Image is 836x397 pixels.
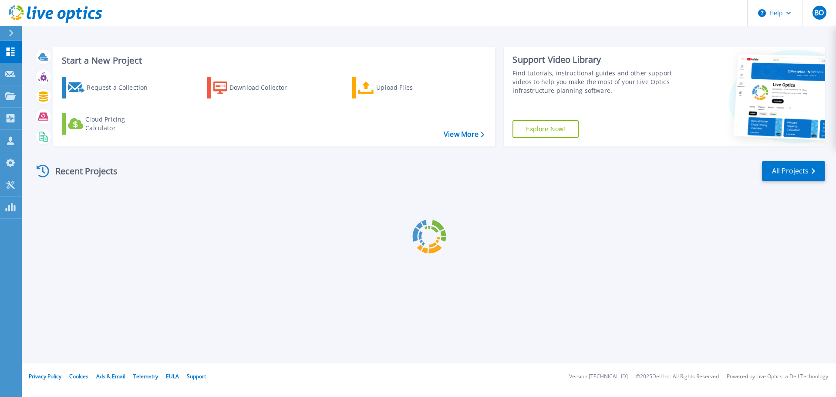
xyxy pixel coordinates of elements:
a: Telemetry [133,373,158,380]
a: All Projects [762,161,825,181]
div: Upload Files [376,79,446,96]
li: Powered by Live Optics, a Dell Technology [727,374,828,380]
div: Request a Collection [87,79,156,96]
a: Ads & Email [96,373,125,380]
a: Explore Now! [512,120,579,138]
div: Support Video Library [512,54,676,65]
a: Cookies [69,373,88,380]
div: Find tutorials, instructional guides and other support videos to help you make the most of your L... [512,69,676,95]
a: Privacy Policy [29,373,61,380]
div: Download Collector [229,79,299,96]
h3: Start a New Project [62,56,484,65]
a: Request a Collection [62,77,159,98]
li: Version: [TECHNICAL_ID] [569,374,628,380]
a: Upload Files [352,77,449,98]
div: Recent Projects [34,160,129,182]
a: Cloud Pricing Calculator [62,113,159,135]
li: © 2025 Dell Inc. All Rights Reserved [636,374,719,380]
span: BO [814,9,824,16]
a: Download Collector [207,77,304,98]
a: View More [444,130,484,139]
div: Cloud Pricing Calculator [85,115,155,132]
a: EULA [166,373,179,380]
a: Support [187,373,206,380]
